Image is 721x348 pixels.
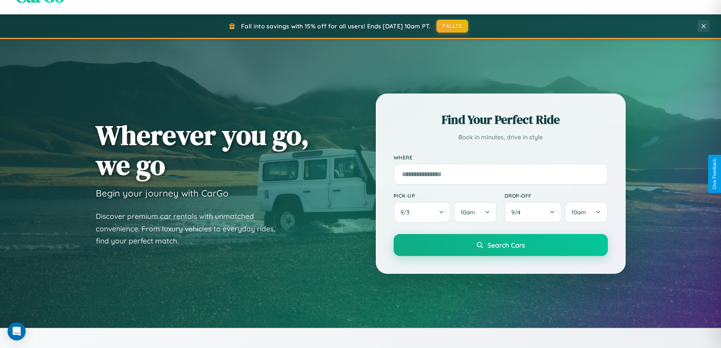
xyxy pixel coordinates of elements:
label: Pick-up [394,192,497,199]
div: Open Intercom Messenger [8,322,26,340]
p: Book in minutes, drive in style [394,132,608,143]
label: Where [394,154,608,161]
h1: Wherever you go, we go [96,120,309,180]
span: Fall into savings with 15% off for all users! Ends [DATE] 10am PT. [241,22,431,30]
span: 10am [461,209,475,216]
button: 10am [454,202,497,223]
button: 10am [565,202,607,223]
span: 10am [572,209,586,216]
button: FALL15 [436,20,468,33]
button: Search Cars [394,234,608,256]
button: 9/3 [394,202,451,223]
span: 9 / 3 [400,209,413,216]
button: 9/4 [505,202,562,223]
h2: Find Your Perfect Ride [394,111,608,128]
div: Give Feedback [712,159,717,189]
p: Discover premium car rentals with unmatched convenience. From luxury vehicles to everyday rides, ... [96,210,285,247]
label: Drop-off [505,192,608,199]
span: Search Cars [487,241,525,249]
h3: Begin your journey with CarGo [96,187,229,199]
span: 9 / 4 [511,209,524,216]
